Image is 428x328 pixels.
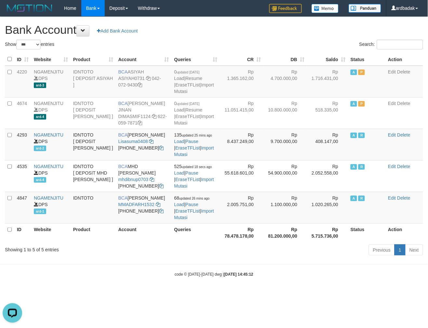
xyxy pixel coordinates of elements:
img: panduan.png [349,4,381,13]
td: 4220 [14,66,31,98]
span: updated [DATE] [177,102,199,106]
a: ASIYAH0731 [118,76,145,81]
span: BCA [118,101,128,106]
h1: Bank Account [5,23,423,36]
td: IDNTOTO [ DEPOSIT MHD [PERSON_NAME] ] [71,160,116,192]
td: DPS [31,97,71,129]
td: Rp 2.005.751,00 [220,192,263,223]
span: | | | [174,195,214,220]
th: CR: activate to sort column ascending [220,53,263,66]
span: updated [DATE] [177,71,199,74]
td: Rp 1.365.162,00 [220,66,263,98]
th: Saldo: activate to sort column ascending [307,53,348,66]
a: Load [174,107,184,112]
td: [PERSON_NAME] [PHONE_NUMBER] [116,129,172,160]
th: Action [386,223,423,242]
td: Rp 55.618.601,00 [220,160,263,192]
a: NGAMENJITU [34,132,63,138]
td: ASIYAH 042-072-9430 [116,66,172,98]
span: BCA [118,195,128,201]
a: EraseTFList [175,114,200,119]
a: Copy DIMASMIF1124 to clipboard [152,114,156,119]
span: Active [351,133,357,138]
span: BCA [118,132,128,138]
a: NGAMENJITU [34,69,63,74]
th: Rp 78.478.178,00 [220,223,263,242]
td: [PERSON_NAME] [PHONE_NUMBER] [116,192,172,223]
th: DB: activate to sort column ascending [263,53,307,66]
a: Lisasuma0408 [118,139,148,144]
span: updated 25 mins ago [182,134,212,137]
span: Active [351,101,357,107]
td: IDNTOTO [ DEPOSIT [PERSON_NAME] ] [71,129,116,160]
span: ard-1 [34,209,46,214]
span: 0 [174,101,200,106]
td: Rp 54.900.000,00 [263,160,307,192]
td: MHD [PERSON_NAME] [PHONE_NUMBER] [116,160,172,192]
span: Paused [358,70,365,75]
a: Delete [397,101,410,106]
span: 525 [174,164,212,169]
a: Add Bank Account [93,25,142,36]
a: Resume [185,76,202,81]
th: Status [348,53,385,66]
span: ard-4 [34,114,46,120]
span: | | | [174,101,214,125]
th: Rp 5.715.736,00 [307,223,348,242]
span: 68 [174,195,210,201]
span: Running [358,133,365,138]
a: Load [174,170,184,176]
a: Pause [185,170,198,176]
td: Rp 1.020.265,00 [307,192,348,223]
a: NGAMENJITU [34,164,63,169]
a: Load [174,202,184,207]
a: Pause [185,139,198,144]
span: Running [358,164,365,170]
span: ard-4 [34,177,46,183]
a: mhdibnup0703 [118,177,149,182]
a: Copy 6220597871 to clipboard [138,120,142,125]
div: Showing 1 to 5 of 5 entries [5,244,173,253]
th: Website [31,223,71,242]
a: Import Mutasi [174,177,214,189]
td: Rp 11.051.415,00 [220,97,263,129]
span: Running [358,196,365,201]
th: Account: activate to sort column ascending [116,53,172,66]
a: Import Mutasi [174,114,214,125]
label: Search: [359,40,423,49]
img: Feedback.jpg [269,4,302,13]
th: ID: activate to sort column ascending [14,53,31,66]
td: Rp 2.052.558,00 [307,160,348,192]
a: EraseTFList [175,145,200,151]
th: Product: activate to sort column ascending [71,53,116,66]
td: [PERSON_NAME] JINAN 622-059-7871 [116,97,172,129]
a: DIMASMIF1124 [118,114,151,119]
a: Copy 6127021742 to clipboard [159,183,164,189]
a: Delete [397,69,410,74]
a: EraseTFList [175,82,200,87]
th: ID [14,223,31,242]
button: Open LiveChat chat widget [3,3,22,22]
td: 4674 [14,97,31,129]
td: Rp 8.437.249,00 [220,129,263,160]
input: Search: [377,40,423,49]
span: BCA [118,69,128,74]
span: | | | [174,132,214,157]
td: DPS [31,160,71,192]
td: Rp 10.800.000,00 [263,97,307,129]
a: Edit [388,195,396,201]
td: Rp 4.700.000,00 [263,66,307,98]
a: Load [174,76,184,81]
span: 135 [174,132,212,138]
a: Load [174,139,184,144]
span: Active [351,164,357,170]
th: Status [348,223,385,242]
th: Product [71,223,116,242]
a: EraseTFList [175,208,200,214]
a: Import Mutasi [174,82,214,94]
td: IDNTOTO [71,192,116,223]
span: | | | [174,164,214,189]
th: Queries: activate to sort column ascending [172,53,220,66]
a: Copy 8692565770 to clipboard [159,208,164,214]
a: Delete [397,164,410,169]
